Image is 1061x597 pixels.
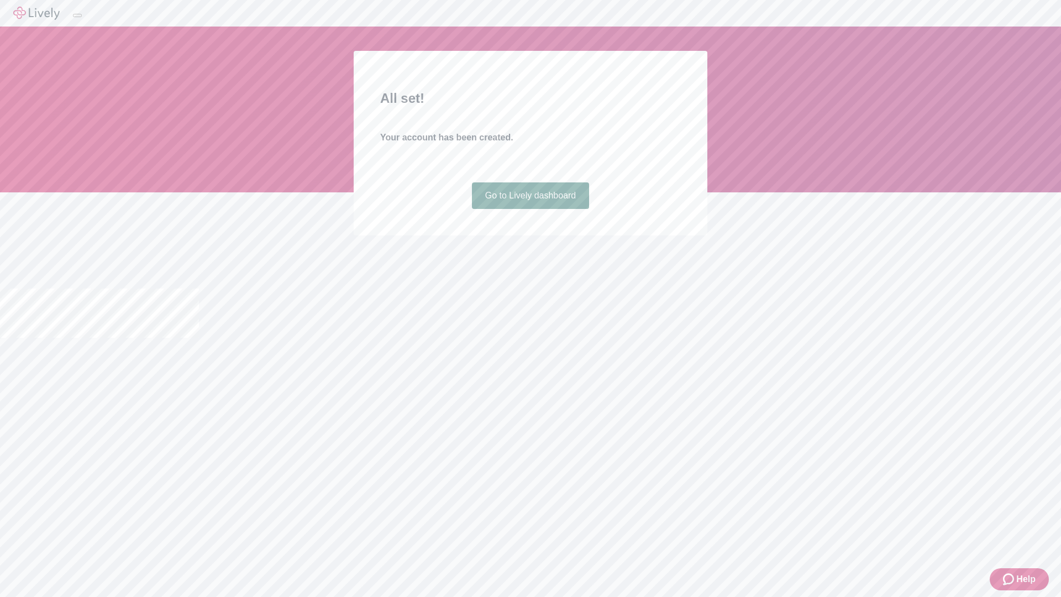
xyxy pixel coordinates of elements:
[1003,573,1016,586] svg: Zendesk support icon
[380,88,681,108] h2: All set!
[73,14,82,17] button: Log out
[990,568,1049,590] button: Zendesk support iconHelp
[13,7,60,20] img: Lively
[1016,573,1036,586] span: Help
[380,131,681,144] h4: Your account has been created.
[472,182,590,209] a: Go to Lively dashboard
